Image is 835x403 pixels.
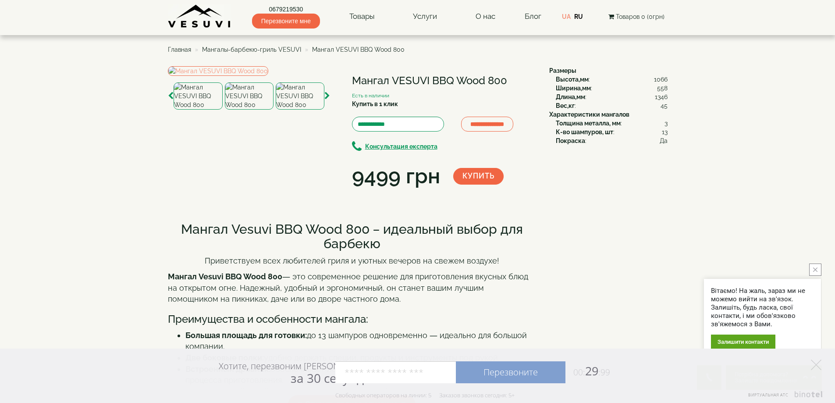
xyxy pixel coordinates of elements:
[556,102,575,109] b: Вес,кг
[225,82,274,110] img: Мангал VESUVI BBQ Wood 800
[556,93,668,101] div: :
[598,367,610,378] span: :99
[556,120,621,127] b: Толщина металла, мм
[168,46,191,53] a: Главная
[616,13,664,20] span: Товаров 0 (0грн)
[352,161,440,191] div: 9499 грн
[556,128,668,136] div: :
[748,392,789,398] span: Виртуальная АТС
[556,101,668,110] div: :
[556,85,591,92] b: Ширина,мм
[556,76,589,83] b: Высота,мм
[291,370,369,386] span: за 30 секунд?
[657,84,668,93] span: 558
[335,392,515,399] div: Свободных операторов на линии: 5 Заказов звонков сегодня: 5+
[660,136,668,145] span: Да
[168,222,536,251] h2: Мангал Vesuvi BBQ Wood 800 – идеальный выбор для барбекю
[549,111,629,118] b: Характеристики мангалов
[711,335,775,349] div: Залишити контакти
[574,13,583,20] a: RU
[168,272,282,281] strong: Мангал Vesuvi BBQ Wood 800
[556,119,668,128] div: :
[352,100,398,108] label: Купить в 1 клик
[456,361,565,383] a: Перезвоните
[202,46,301,53] a: Мангалы-барбекю-гриль VESUVI
[556,128,613,136] b: К-во шампуров, шт
[252,14,320,29] span: Перезвоните мне
[467,7,504,27] a: О нас
[168,4,231,29] img: Завод VESUVI
[549,67,576,74] b: Размеры
[252,5,320,14] a: 0679219530
[565,363,610,379] span: 29
[174,82,222,110] img: Мангал VESUVI BBQ Wood 800
[312,46,405,53] span: Мангал VESUVI BBQ Wood 800
[556,93,585,100] b: Длина,мм
[662,128,668,136] span: 13
[711,287,814,328] div: Вітаємо! На жаль, зараз ми не можемо вийти на зв'язок. Залишіть, будь ласка, свої контакти, і ми ...
[276,82,324,110] img: Мангал VESUVI BBQ Wood 800
[453,168,504,185] button: Купить
[562,13,571,20] a: UA
[185,330,536,352] li: до 13 шампуров одновременно — идеально для большой компании.
[352,93,389,99] small: Есть в наличии
[654,75,668,84] span: 1066
[809,264,821,276] button: close button
[352,75,536,86] h1: Мангал VESUVI BBQ Wood 800
[525,12,541,21] a: Блог
[168,66,268,76] img: Мангал VESUVI BBQ Wood 800
[556,137,585,144] b: Покраска
[404,7,446,27] a: Услуги
[606,12,667,21] button: Товаров 0 (0грн)
[168,255,536,267] p: Приветствуем всех любителей гриля и уютных вечеров на свежем воздухе!
[664,119,668,128] span: 3
[168,271,536,305] p: — это современное решение для приготовления вкусных блюд на открытом огне. Надежный, удобный и эр...
[556,75,668,84] div: :
[341,7,384,27] a: Товары
[219,360,369,385] div: Хотите, перезвоним [PERSON_NAME]
[573,367,585,378] span: 00:
[168,314,536,325] h3: Преимущества и особенности мангала:
[185,331,307,340] strong: Большая площадь для готовки:
[556,136,668,145] div: :
[365,143,437,150] b: Консультация експерта
[556,84,668,93] div: :
[661,101,668,110] span: 45
[655,93,668,101] span: 1346
[743,391,824,403] a: Виртуальная АТС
